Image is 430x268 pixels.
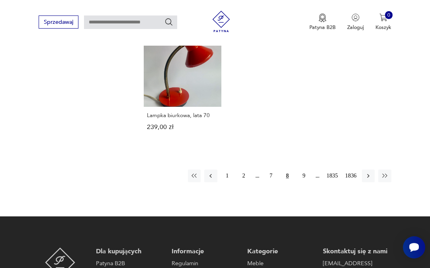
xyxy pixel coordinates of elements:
[379,13,387,21] img: Ikona koszyka
[385,11,393,19] div: 0
[172,247,236,256] p: Informacje
[297,170,310,182] button: 9
[309,13,336,31] a: Ikona medaluPatyna B2B
[352,13,360,21] img: Ikonka użytkownika
[309,13,336,31] button: Patyna B2B
[343,170,358,182] button: 1836
[309,24,336,31] p: Patyna B2B
[96,247,161,256] p: Dla kupujących
[247,247,312,256] p: Kategorie
[281,170,294,182] button: 8
[375,24,391,31] p: Koszyk
[323,247,388,256] p: Skontaktuj się z nami
[264,170,277,182] button: 7
[347,24,364,31] p: Zaloguj
[39,20,78,25] a: Sprzedawaj
[164,17,173,26] button: Szukaj
[208,11,235,32] img: Patyna - sklep z meblami i dekoracjami vintage
[319,13,326,22] img: Ikona medalu
[147,124,218,130] p: 239,00 zł
[375,13,391,31] button: 0Koszyk
[96,259,161,268] a: Patyna B2B
[247,259,312,268] a: Meble
[39,15,78,29] button: Sprzedawaj
[237,170,250,182] button: 2
[403,236,425,258] iframe: Smartsupp widget button
[144,29,221,145] a: Lampka biurkowa, lata 70Lampka biurkowa, lata 70239,00 zł
[324,170,340,182] button: 1835
[172,259,236,268] a: Regulamin
[221,170,234,182] button: 1
[347,13,364,31] button: Zaloguj
[147,112,218,118] h3: Lampka biurkowa, lata 70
